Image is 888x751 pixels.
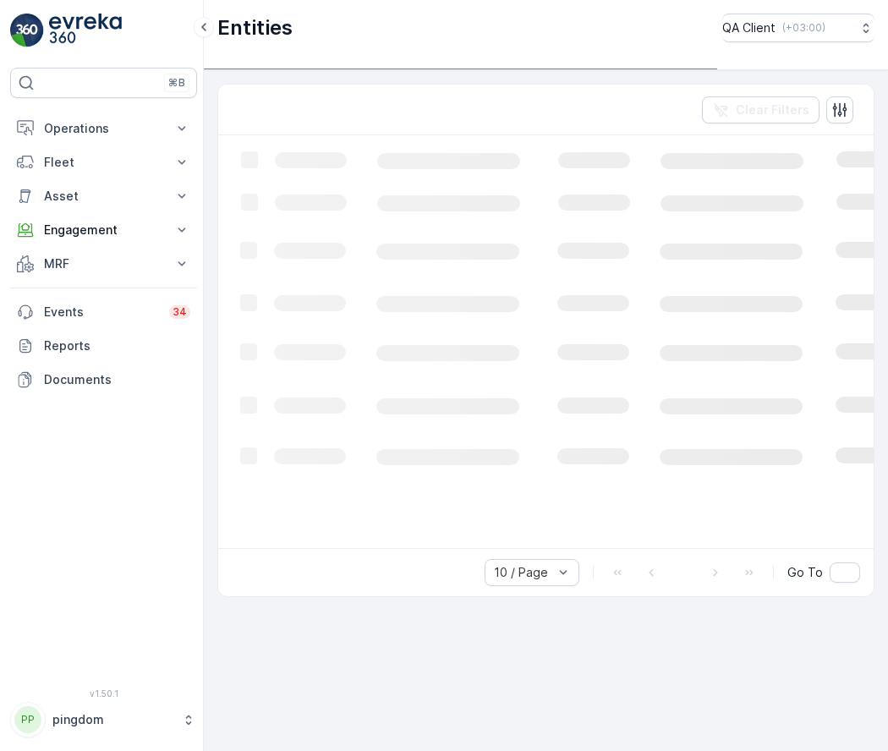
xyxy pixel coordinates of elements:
button: MRF [10,247,197,281]
p: Clear Filters [736,101,809,118]
div: PP [14,706,41,733]
button: Engagement [10,213,197,247]
p: Asset [44,188,163,205]
button: Clear Filters [702,96,819,123]
p: MRF [44,255,163,272]
img: logo [10,14,44,47]
p: ⌘B [168,76,185,90]
span: v 1.50.1 [10,688,197,699]
button: Operations [10,112,197,145]
span: Go To [787,564,823,581]
button: QA Client(+03:00) [722,14,874,42]
p: Fleet [44,154,163,171]
p: QA Client [722,19,776,36]
p: Entities [217,14,293,41]
p: Operations [44,120,163,137]
p: Reports [44,337,190,354]
p: Events [44,304,159,321]
button: PPpingdom [10,702,197,737]
p: ( +03:00 ) [782,21,825,35]
img: logo_light-DOdMpM7g.png [49,14,122,47]
button: Asset [10,179,197,213]
a: Events34 [10,295,197,329]
p: 34 [173,305,187,319]
a: Documents [10,363,197,397]
a: Reports [10,329,197,363]
p: Documents [44,371,190,388]
button: Fleet [10,145,197,179]
p: pingdom [52,711,173,728]
p: Engagement [44,222,163,238]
